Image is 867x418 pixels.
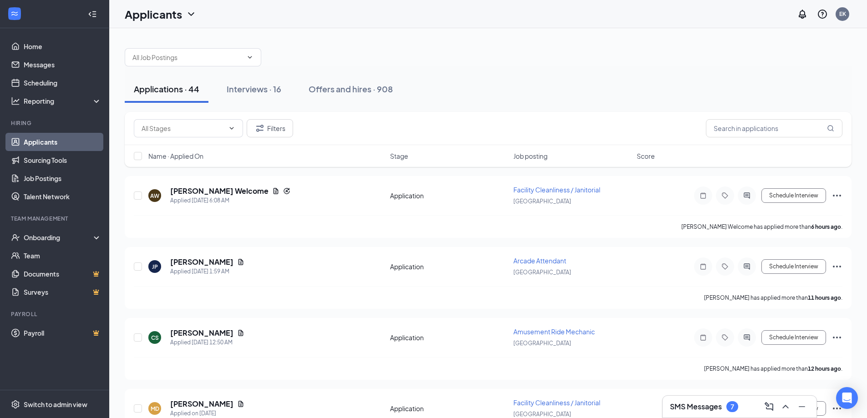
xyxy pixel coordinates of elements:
[11,233,20,242] svg: UserCheck
[827,125,834,132] svg: MagnifyingGlass
[761,259,826,274] button: Schedule Interview
[134,83,199,95] div: Applications · 44
[228,125,235,132] svg: ChevronDown
[170,257,233,267] h5: [PERSON_NAME]
[637,151,655,161] span: Score
[720,334,730,341] svg: Tag
[390,191,508,200] div: Application
[170,399,233,409] h5: [PERSON_NAME]
[698,192,709,199] svg: Note
[24,233,94,242] div: Onboarding
[24,247,101,265] a: Team
[839,10,846,18] div: EK
[720,192,730,199] svg: Tag
[698,263,709,270] svg: Note
[832,261,842,272] svg: Ellipses
[24,187,101,206] a: Talent Network
[513,151,548,161] span: Job posting
[390,333,508,342] div: Application
[832,190,842,201] svg: Ellipses
[246,54,254,61] svg: ChevronDown
[151,334,159,342] div: CS
[152,263,158,271] div: JP
[762,399,776,414] button: ComposeMessage
[24,324,101,342] a: PayrollCrown
[797,9,808,20] svg: Notifications
[24,96,102,106] div: Reporting
[142,123,224,133] input: All Stages
[390,262,508,271] div: Application
[761,188,826,203] button: Schedule Interview
[309,83,393,95] div: Offers and hires · 908
[227,83,281,95] div: Interviews · 16
[237,400,244,408] svg: Document
[817,9,828,20] svg: QuestionInfo
[720,263,730,270] svg: Tag
[11,400,20,409] svg: Settings
[170,186,269,196] h5: [PERSON_NAME] Welcome
[832,332,842,343] svg: Ellipses
[24,55,101,74] a: Messages
[88,10,97,19] svg: Collapse
[741,192,752,199] svg: ActiveChat
[780,401,791,412] svg: ChevronUp
[170,267,244,276] div: Applied [DATE] 1:59 AM
[764,401,775,412] svg: ComposeMessage
[730,403,734,411] div: 7
[125,6,182,22] h1: Applicants
[704,294,842,302] p: [PERSON_NAME] has applied more than .
[513,257,566,265] span: Arcade Attendant
[283,187,290,195] svg: Reapply
[24,37,101,55] a: Home
[11,96,20,106] svg: Analysis
[778,399,793,414] button: ChevronUp
[254,123,265,134] svg: Filter
[761,330,826,345] button: Schedule Interview
[706,119,842,137] input: Search in applications
[11,119,100,127] div: Hiring
[148,151,203,161] span: Name · Applied On
[513,411,571,418] span: [GEOGRAPHIC_DATA]
[741,263,752,270] svg: ActiveChat
[811,223,841,230] b: 6 hours ago
[170,409,244,418] div: Applied on [DATE]
[132,52,243,62] input: All Job Postings
[513,340,571,347] span: [GEOGRAPHIC_DATA]
[247,119,293,137] button: Filter Filters
[170,328,233,338] h5: [PERSON_NAME]
[390,151,408,161] span: Stage
[832,403,842,414] svg: Ellipses
[513,186,600,194] span: Facility Cleanliness / Janitorial
[24,151,101,169] a: Sourcing Tools
[151,405,159,413] div: MD
[237,258,244,266] svg: Document
[795,399,809,414] button: Minimize
[170,338,244,347] div: Applied [DATE] 12:50 AM
[11,215,100,222] div: Team Management
[24,400,87,409] div: Switch to admin view
[186,9,197,20] svg: ChevronDown
[272,187,279,195] svg: Document
[24,74,101,92] a: Scheduling
[681,223,842,231] p: [PERSON_NAME] Welcome has applied more than .
[808,294,841,301] b: 11 hours ago
[670,402,722,412] h3: SMS Messages
[808,365,841,372] b: 12 hours ago
[150,192,159,200] div: AW
[170,196,290,205] div: Applied [DATE] 6:08 AM
[741,334,752,341] svg: ActiveChat
[836,387,858,409] div: Open Intercom Messenger
[237,329,244,337] svg: Document
[698,334,709,341] svg: Note
[24,133,101,151] a: Applicants
[10,9,19,18] svg: WorkstreamLogo
[513,198,571,205] span: [GEOGRAPHIC_DATA]
[796,401,807,412] svg: Minimize
[513,398,600,407] span: Facility Cleanliness / Janitorial
[11,310,100,318] div: Payroll
[24,169,101,187] a: Job Postings
[24,283,101,301] a: SurveysCrown
[704,365,842,373] p: [PERSON_NAME] has applied more than .
[24,265,101,283] a: DocumentsCrown
[513,327,595,336] span: Amusement Ride Mechanic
